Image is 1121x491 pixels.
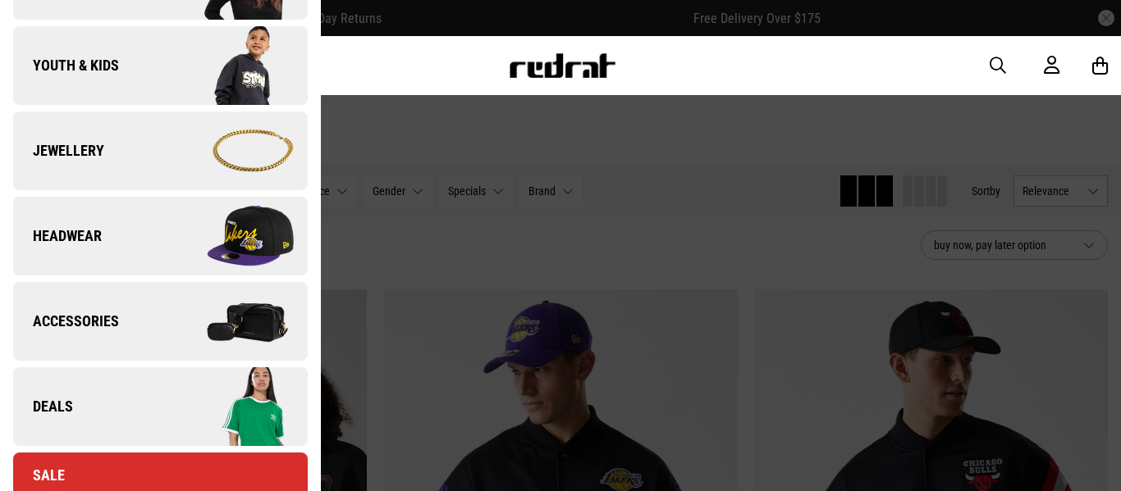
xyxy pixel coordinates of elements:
button: Open LiveChat chat widget [13,7,62,56]
span: Jewellery [13,141,104,161]
span: Youth & Kids [13,56,119,75]
img: Redrat logo [508,53,616,78]
a: Headwear Company [13,197,308,275]
span: Headwear [13,226,102,246]
img: Company [160,110,307,192]
a: Deals Company [13,367,308,446]
img: Company [160,195,307,277]
span: Sale [13,466,65,485]
span: Accessories [13,311,119,331]
span: Deals [13,397,73,416]
img: Company [160,366,307,448]
img: Company [160,280,307,362]
img: Company [160,25,307,107]
a: Youth & Kids Company [13,26,308,105]
a: Jewellery Company [13,111,308,190]
a: Accessories Company [13,282,308,361]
